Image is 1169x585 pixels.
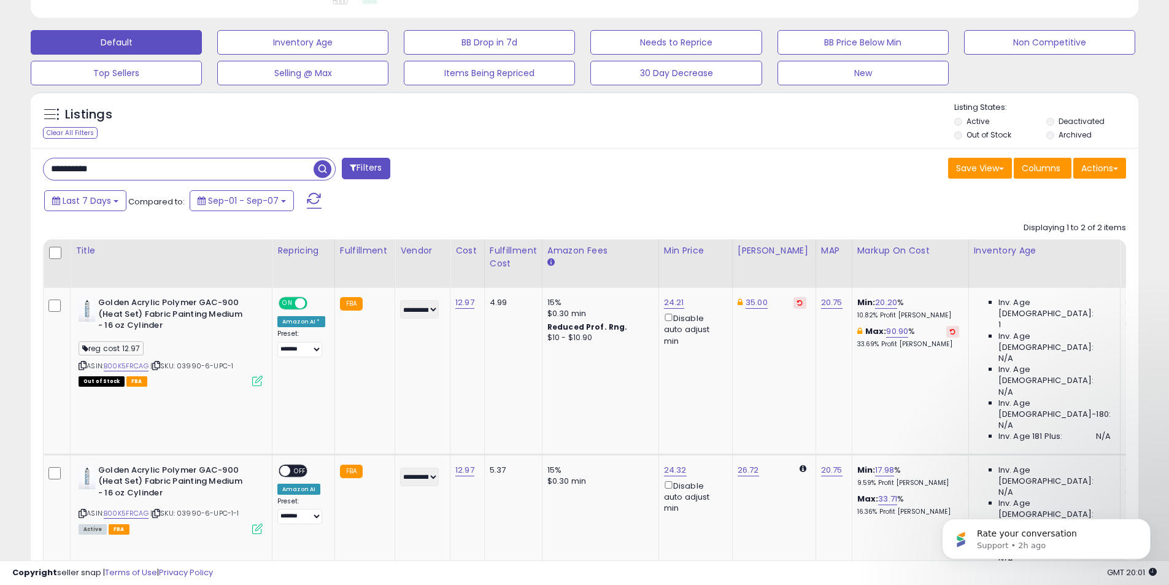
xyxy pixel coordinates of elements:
p: 16.36% Profit [PERSON_NAME] [857,508,959,516]
button: Home [192,5,215,28]
span: OFF [290,465,310,476]
div: Displaying 1 to 2 of 2 items [1024,222,1126,234]
label: Out of Stock [966,130,1011,140]
img: 310x4WQ5uzL._SL40_.jpg [79,297,95,322]
a: Terms of Use [105,567,157,578]
button: New [777,61,949,85]
div: Close [215,5,237,27]
div: $10 - $10.90 [547,333,649,343]
b: Max: [865,325,887,337]
span: N/A [998,420,1013,431]
button: Default [31,30,202,55]
a: B00K5FRCAG [104,361,149,371]
span: Inv. Age [DEMOGRAPHIC_DATA]-180: [998,398,1111,420]
div: Min Price [664,244,727,257]
div: Preset: [277,330,325,357]
div: Britney says… [10,370,236,431]
small: (0%) [1125,476,1143,486]
a: 26.72 [738,464,759,476]
img: 310x4WQ5uzL._SL40_.jpg [79,465,95,489]
span: 1 [998,319,1001,330]
div: 5.37 [490,465,533,476]
div: Cost [455,244,479,257]
small: Amazon Fees. [547,257,555,268]
b: Reduced Prof. Rng. [547,322,628,332]
div: Disable auto adjust min [664,311,723,347]
div: % [857,326,959,349]
span: N/A [998,387,1013,398]
div: We get these inventory reports from Amazon every hour, so can you confirm if you have a listed pr... [20,99,191,171]
a: 12.97 [455,464,474,476]
a: B00K5FRCAG [104,508,149,519]
span: All listings currently available for purchase on Amazon [79,524,107,535]
div: Britney says… [10,273,236,333]
p: Listing States: [954,102,1138,114]
span: | SKU: 03990-6-UPC-1 [150,361,233,371]
div: Amazon AI * [277,316,325,327]
div: Fulfillment Cost [490,244,537,270]
a: 24.21 [664,296,684,309]
a: Privacy Policy [159,567,213,578]
button: go back [8,5,31,28]
span: Inv. Age [DEMOGRAPHIC_DATA]: [998,331,1111,353]
th: CSV column name: cust_attr_2_Vendor [395,239,450,288]
small: (0%) [1125,309,1143,319]
button: Columns [1014,158,1071,179]
div: Markup on Cost [857,244,963,257]
span: Inv. Age [DEMOGRAPHIC_DATA]: [998,297,1111,319]
b: Golden Acrylic Polymer GAC-900 (Heat Set) Fabric Painting Medium - 16 oz Cylinder [98,465,247,502]
p: 33.69% Profit [PERSON_NAME] [857,340,959,349]
button: BB Price Below Min [777,30,949,55]
button: BB Drop in 7d [404,30,575,55]
div: 15% [547,465,649,476]
button: 30 Day Decrease [590,61,762,85]
div: Okay, I just put it in again. I will keep an eye on it over the next hour and reach back out of t... [44,188,236,263]
button: Non Competitive [964,30,1135,55]
span: Inv. Age 181 Plus: [998,431,1063,442]
i: Calculated using Dynamic Max Price. [800,465,806,473]
div: Have a great rest of your day and we're here if you need us! [20,389,191,413]
div: Amazing, [PERSON_NAME]! [20,378,191,390]
h5: Listings [65,106,112,123]
span: ON [280,298,295,309]
div: Amazing, [PERSON_NAME]!Have a great rest of your day and we're here if you need us! [10,370,201,421]
div: % [857,494,959,516]
label: Archived [1059,130,1092,140]
div: % [857,297,959,320]
button: Save View [948,158,1012,179]
div: seller snap | | [12,567,213,579]
div: 4.99 [490,297,533,308]
span: All listings that are currently out of stock and unavailable for purchase on Amazon [79,376,125,387]
span: Inv. Age [DEMOGRAPHIC_DATA]: [998,364,1111,386]
div: ASIN: [79,465,263,533]
button: Sep-01 - Sep-07 [190,190,294,211]
span: Inv. Age [DEMOGRAPHIC_DATA]: [998,465,1111,487]
span: OFF [306,298,325,309]
span: Compared to: [128,196,185,207]
div: ASIN: [79,297,263,385]
div: Inventory Age [974,244,1115,257]
a: 90.90 [886,325,908,338]
span: FBA [126,376,147,387]
div: Support says… [10,431,236,518]
div: we are all set now!! Thank you [83,333,236,360]
a: 24.32 [664,464,687,476]
a: 20.75 [821,464,843,476]
a: 33.71 [878,493,897,505]
div: Christina says… [10,333,236,370]
div: Okay, I just put it in again. I will keep an eye on it over the next hour and reach back out of t... [54,195,226,255]
img: Profile image for Support [35,7,55,26]
p: 10.82% Profit [PERSON_NAME] [857,311,959,320]
div: Amazon Fees [547,244,654,257]
a: 20.75 [821,296,843,309]
div: Amazon AI [277,484,320,495]
span: Last 7 Days [63,195,111,207]
span: | SKU: 03990-6-UPC-1-1 [150,508,239,518]
div: Vendor [400,244,445,257]
div: Preset: [277,497,325,525]
span: Sep-01 - Sep-07 [208,195,279,207]
div: Clear All Filters [43,127,98,139]
div: Okay great, I'll keep this conversation open and check back again on this SKU in an hour! [20,280,191,316]
div: $0.30 min [547,476,649,487]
